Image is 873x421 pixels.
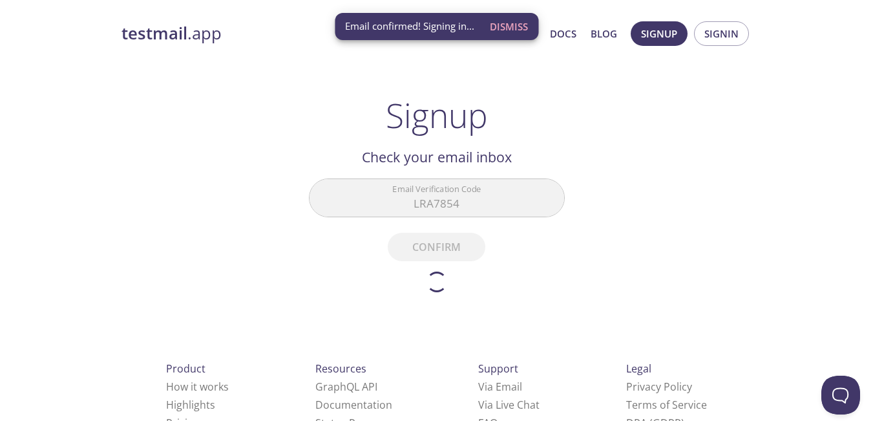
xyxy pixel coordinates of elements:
a: Blog [591,25,617,42]
a: GraphQL API [315,380,377,394]
span: Signup [641,25,677,42]
a: Docs [550,25,576,42]
span: Resources [315,362,366,376]
span: Support [478,362,518,376]
h1: Signup [386,96,488,135]
button: Dismiss [485,14,533,39]
span: Legal [626,362,651,376]
span: Signin [704,25,739,42]
a: testmail.app [121,23,425,45]
button: Signup [631,21,688,46]
a: Highlights [166,398,215,412]
a: Via Live Chat [478,398,540,412]
a: Via Email [478,380,522,394]
a: Terms of Service [626,398,707,412]
span: Email confirmed! Signing in... [345,19,474,33]
iframe: Help Scout Beacon - Open [821,376,860,415]
h2: Check your email inbox [309,146,565,168]
span: Dismiss [490,18,528,35]
a: Privacy Policy [626,380,692,394]
strong: testmail [121,22,187,45]
span: Product [166,362,205,376]
a: How it works [166,380,229,394]
button: Signin [694,21,749,46]
a: Documentation [315,398,392,412]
